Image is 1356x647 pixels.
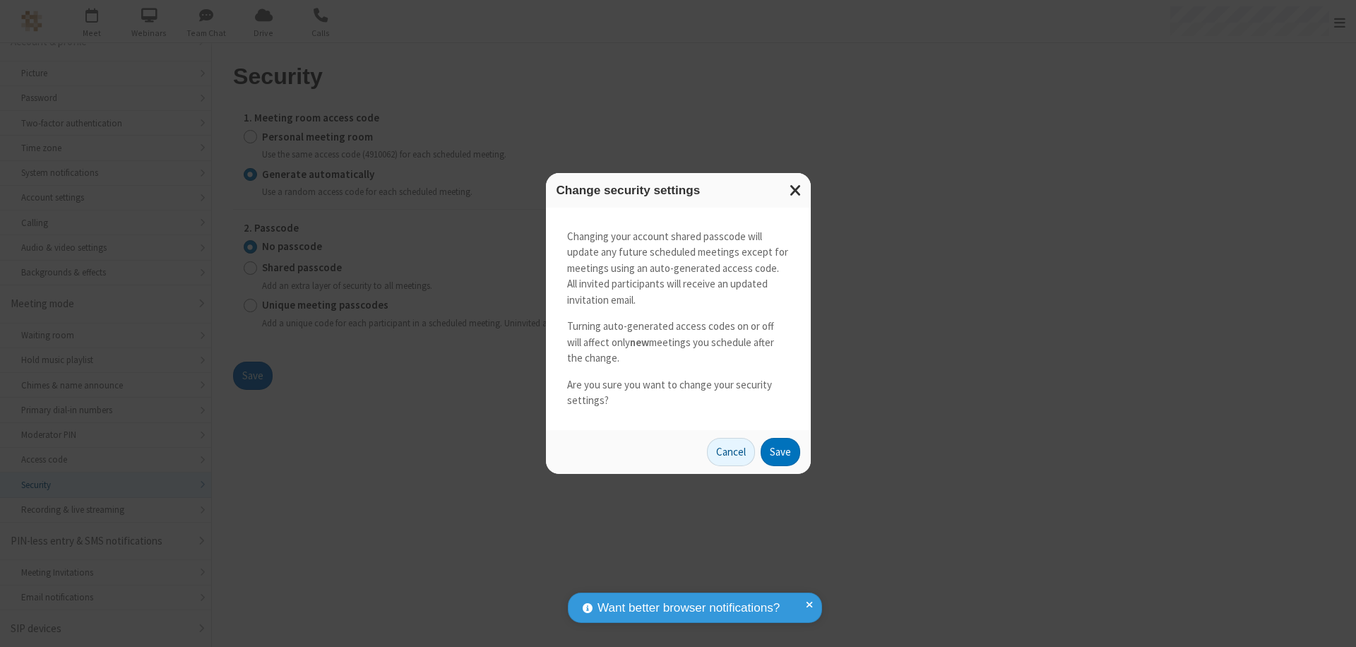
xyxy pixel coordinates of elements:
button: Cancel [707,438,755,466]
span: Want better browser notifications? [597,599,780,617]
strong: new [630,336,649,349]
p: Changing your account shared passcode will update any future scheduled meetings except for meetin... [567,229,790,309]
button: Save [761,438,800,466]
p: Turning auto-generated access codes on or off will affect only meetings you schedule after the ch... [567,319,790,367]
h3: Change security settings [557,184,800,197]
button: Close modal [781,173,811,208]
p: Are you sure you want to change your security settings? [567,377,790,409]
